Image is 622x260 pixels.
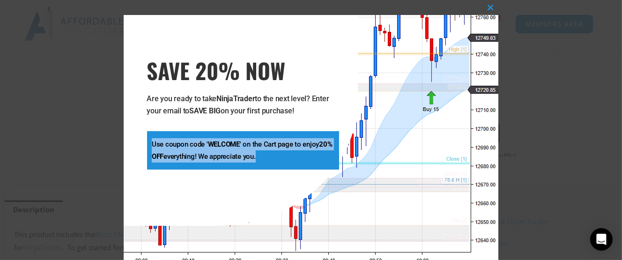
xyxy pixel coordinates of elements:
strong: SAVE BIG [190,106,221,115]
p: Use coupon code ' ' on the Cart page to enjoy everything! We appreciate you. [152,138,334,163]
strong: 20% OFF [152,140,333,161]
strong: NinjaTrader [217,94,255,103]
div: Open Intercom Messenger [590,228,613,251]
span: SAVE 20% NOW [147,57,339,83]
div: [DATE] [DATE] you use ruffle! [4,4,257,12]
strong: WELCOME [208,140,240,149]
p: Are you ready to take to the next level? Enter your email to on your first purchase! [147,93,339,117]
